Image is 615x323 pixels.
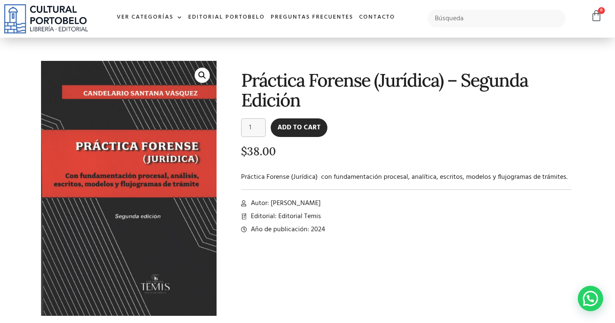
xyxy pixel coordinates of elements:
[356,8,398,27] a: Contacto
[241,118,266,137] input: Product quantity
[249,198,321,208] span: Autor: [PERSON_NAME]
[249,224,325,235] span: Año de publicación: 2024
[271,118,327,137] button: Add to cart
[598,7,605,14] span: 0
[241,144,276,158] bdi: 38.00
[241,172,571,182] p: Práctica Forense (Jurídica) con fundamentación procesal, analítica, escritos, modelos y flujogram...
[268,8,356,27] a: Preguntas frecuentes
[249,211,321,222] span: Editorial: Editorial Temis
[590,10,602,22] a: 0
[185,8,268,27] a: Editorial Portobelo
[114,8,185,27] a: Ver Categorías
[241,144,247,158] span: $
[428,10,566,27] input: Búsqueda
[195,68,210,83] a: 🔍
[241,70,571,110] h1: Práctica Forense (Jurídica) – Segunda Edición
[578,286,603,311] div: Contactar por WhatsApp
